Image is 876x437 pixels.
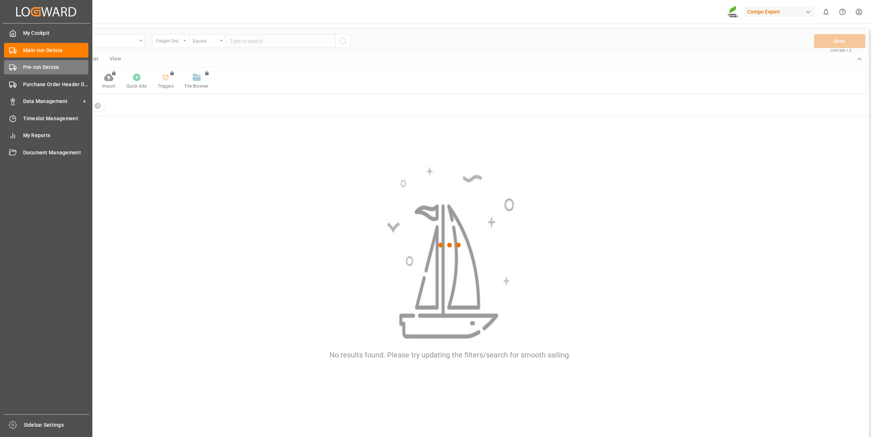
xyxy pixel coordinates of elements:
span: Pre-run Deinze [23,63,89,71]
button: show 0 new notifications [818,4,834,20]
a: Timeslot Management [4,111,88,125]
span: Timeslot Management [23,115,89,122]
span: My Reports [23,132,89,139]
a: Purchase Order Header Deinze [4,77,88,91]
img: Screenshot%202023-09-29%20at%2010.02.21.png_1712312052.png [728,5,739,18]
span: Purchase Order Header Deinze [23,81,89,88]
span: Data Management [23,98,81,105]
div: Compo Expert [744,7,815,17]
span: Document Management [23,149,89,157]
span: My Cockpit [23,29,89,37]
span: Main-run Deinze [23,47,89,54]
a: Pre-run Deinze [4,60,88,74]
a: Main-run Deinze [4,43,88,57]
button: Help Center [834,4,851,20]
span: Sidebar Settings [24,421,89,429]
a: My Cockpit [4,26,88,40]
button: Compo Expert [744,5,818,19]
